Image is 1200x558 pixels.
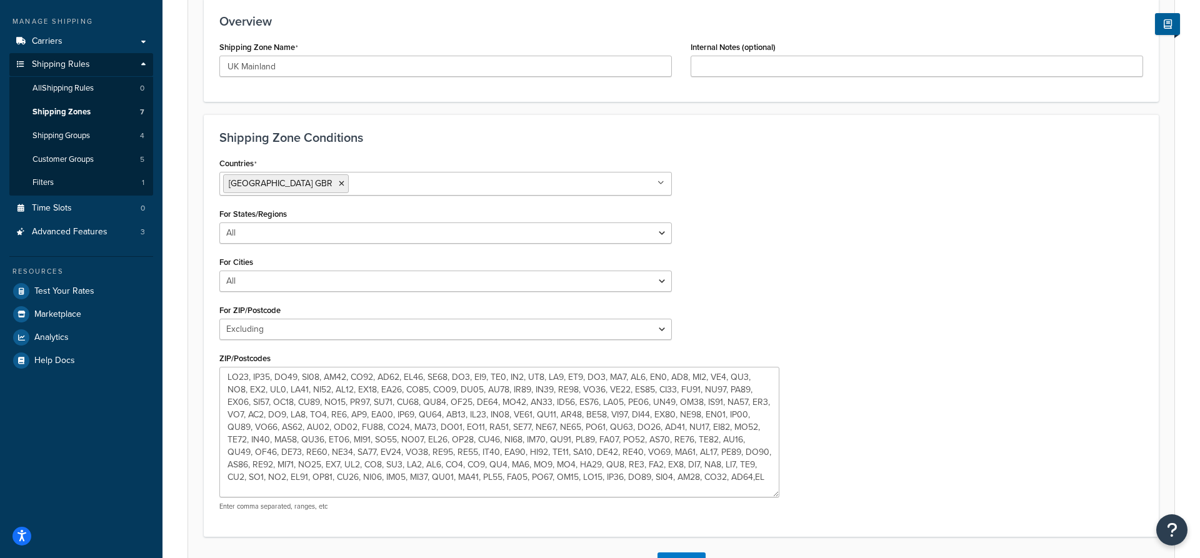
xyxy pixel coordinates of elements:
[32,83,94,94] span: All Shipping Rules
[229,177,332,190] span: [GEOGRAPHIC_DATA] GBR
[9,266,153,277] div: Resources
[1155,13,1180,35] button: Show Help Docs
[9,148,153,171] a: Customer Groups5
[219,354,271,363] label: ZIP/Postcodes
[141,227,145,237] span: 3
[34,309,81,320] span: Marketplace
[219,14,1143,28] h3: Overview
[9,30,153,53] a: Carriers
[9,148,153,171] li: Customer Groups
[9,77,153,100] a: AllShipping Rules0
[9,124,153,147] li: Shipping Groups
[9,53,153,196] li: Shipping Rules
[9,349,153,372] a: Help Docs
[219,42,298,52] label: Shipping Zone Name
[32,107,91,117] span: Shipping Zones
[141,203,145,214] span: 0
[32,177,54,188] span: Filters
[140,131,144,141] span: 4
[140,83,144,94] span: 0
[219,306,281,315] label: For ZIP/Postcode
[219,209,287,219] label: For States/Regions
[1156,514,1187,546] button: Open Resource Center
[219,367,779,497] textarea: LO23, IP35, DO49, SI08, AM42, CO92, AD62, EL46, SE68, DO3, EI9, TE0, IN2, UT8, LA9, ET9, DO3, MA7...
[9,221,153,244] a: Advanced Features3
[9,280,153,302] a: Test Your Rates
[140,107,144,117] span: 7
[34,356,75,366] span: Help Docs
[9,326,153,349] a: Analytics
[9,197,153,220] li: Time Slots
[32,227,107,237] span: Advanced Features
[9,221,153,244] li: Advanced Features
[142,177,144,188] span: 1
[9,16,153,27] div: Manage Shipping
[219,159,257,169] label: Countries
[9,53,153,76] a: Shipping Rules
[9,171,153,194] a: Filters1
[34,286,94,297] span: Test Your Rates
[691,42,776,52] label: Internal Notes (optional)
[32,203,72,214] span: Time Slots
[32,131,90,141] span: Shipping Groups
[9,124,153,147] a: Shipping Groups4
[9,101,153,124] li: Shipping Zones
[219,257,253,267] label: For Cities
[219,502,672,511] p: Enter comma separated, ranges, etc
[9,303,153,326] a: Marketplace
[140,154,144,165] span: 5
[32,36,62,47] span: Carriers
[9,101,153,124] a: Shipping Zones7
[32,154,94,165] span: Customer Groups
[34,332,69,343] span: Analytics
[9,197,153,220] a: Time Slots0
[9,171,153,194] li: Filters
[219,131,1143,144] h3: Shipping Zone Conditions
[32,59,90,70] span: Shipping Rules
